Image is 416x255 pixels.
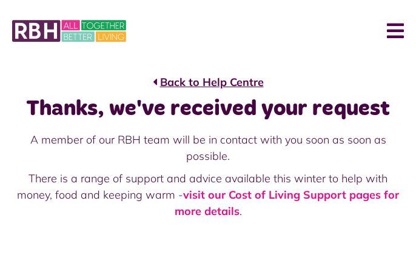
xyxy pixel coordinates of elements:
[12,96,404,122] h1: Thanks, we've received your request
[153,74,264,90] a: Back to Help Centre
[12,18,126,44] img: MyRBH
[12,170,404,219] p: There is a range of support and advice available this winter to help with money, food and keeping...
[175,188,400,218] a: visit our Cost of Living Support pages for more details
[12,131,404,164] p: A member of our RBH team will be in contact with you soon as soon as possible.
